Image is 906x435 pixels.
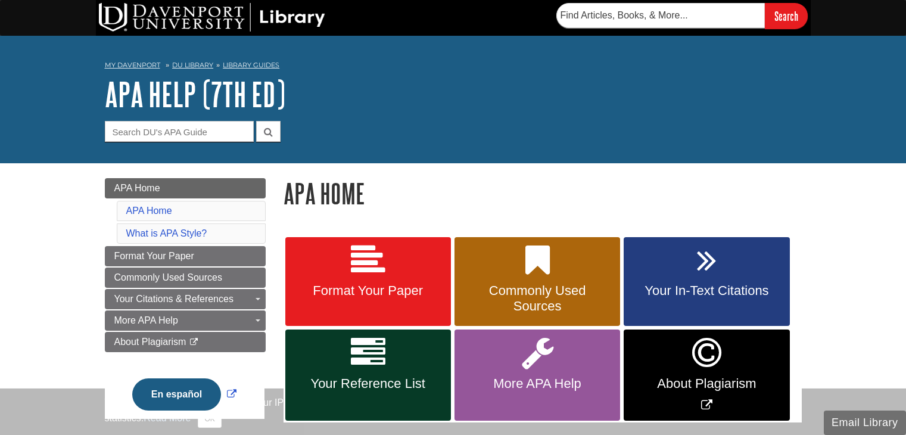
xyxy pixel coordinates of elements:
[285,237,451,327] a: Format Your Paper
[624,330,789,421] a: Link opens in new window
[223,61,279,69] a: Library Guides
[105,246,266,266] a: Format Your Paper
[105,121,254,142] input: Search DU's APA Guide
[284,178,802,209] h1: APA Home
[624,237,789,327] a: Your In-Text Citations
[189,338,199,346] i: This link opens in a new window
[105,332,266,352] a: About Plagiarism
[132,378,221,411] button: En español
[105,60,160,70] a: My Davenport
[556,3,765,28] input: Find Articles, Books, & More...
[765,3,808,29] input: Search
[114,272,222,282] span: Commonly Used Sources
[633,376,780,392] span: About Plagiarism
[285,330,451,421] a: Your Reference List
[105,289,266,309] a: Your Citations & References
[114,294,233,304] span: Your Citations & References
[114,251,194,261] span: Format Your Paper
[172,61,213,69] a: DU Library
[114,315,178,325] span: More APA Help
[105,178,266,431] div: Guide Page Menu
[105,310,266,331] a: More APA Help
[126,206,172,216] a: APA Home
[463,376,611,392] span: More APA Help
[454,237,620,327] a: Commonly Used Sources
[114,183,160,193] span: APA Home
[105,57,802,76] nav: breadcrumb
[556,3,808,29] form: Searches DU Library's articles, books, and more
[105,268,266,288] a: Commonly Used Sources
[105,178,266,198] a: APA Home
[454,330,620,421] a: More APA Help
[633,283,780,299] span: Your In-Text Citations
[114,337,186,347] span: About Plagiarism
[129,389,239,399] a: Link opens in new window
[294,283,442,299] span: Format Your Paper
[126,228,207,238] a: What is APA Style?
[463,283,611,314] span: Commonly Used Sources
[294,376,442,392] span: Your Reference List
[99,3,325,32] img: DU Library
[824,411,906,435] button: Email Library
[105,76,285,113] a: APA Help (7th Ed)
